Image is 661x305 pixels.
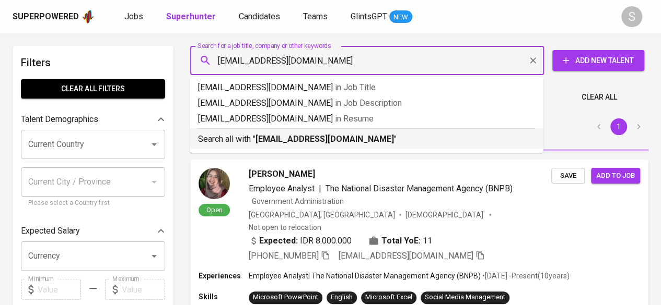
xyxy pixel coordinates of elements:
img: b718c2c30a8589c58a05f5a640b7c5a9.png [199,168,230,199]
div: English [331,292,353,302]
img: app logo [81,9,95,25]
b: [EMAIL_ADDRESS][DOMAIN_NAME] [256,134,394,144]
span: | [319,182,321,195]
div: [GEOGRAPHIC_DATA], [GEOGRAPHIC_DATA] [249,210,395,220]
span: [PERSON_NAME] [249,168,315,180]
p: • [DATE] - Present ( 10 years ) [481,271,570,281]
div: Microsoft Excel [365,292,412,302]
span: Teams [303,11,328,21]
span: in Resume [335,114,374,124]
a: Teams [303,10,330,23]
p: Employee Analyst | The National Disaster Management Agency (BNPB) [249,271,481,281]
button: Add to job [591,168,640,184]
p: [EMAIL_ADDRESS][DOMAIN_NAME] [198,81,535,94]
a: Jobs [124,10,145,23]
button: page 1 [610,118,627,135]
div: Superpowered [13,11,79,23]
div: Talent Demographics [21,109,165,130]
div: Social Media Management [425,292,505,302]
span: The National Disaster Management Agency (BNPB) [326,184,513,193]
p: Please select a Country first [28,198,158,209]
span: GlintsGPT [351,11,387,21]
span: Add to job [596,170,635,182]
p: [EMAIL_ADDRESS][DOMAIN_NAME] [198,113,535,125]
a: Superhunter [166,10,218,23]
button: Clear All [577,88,621,107]
span: Save [556,170,579,182]
span: Government Administration [252,197,344,205]
span: Open [202,205,227,214]
span: 11 [423,235,432,247]
span: Add New Talent [561,54,636,67]
p: Not open to relocation [249,222,321,233]
div: Expected Salary [21,221,165,241]
span: [DEMOGRAPHIC_DATA] [405,210,485,220]
a: GlintsGPT NEW [351,10,412,23]
b: Superhunter [166,11,216,21]
span: Employee Analyst [249,184,315,193]
p: Experiences [199,271,249,281]
nav: pagination navigation [589,118,648,135]
div: Microsoft PowerPoint [253,292,318,302]
h6: Filters [21,54,165,71]
button: Clear [526,53,540,68]
div: IDR 8.000.000 [249,235,352,247]
span: Jobs [124,11,143,21]
b: Expected: [259,235,298,247]
a: Superpoweredapp logo [13,9,95,25]
input: Value [38,279,81,300]
span: [PHONE_NUMBER] [249,251,319,261]
p: [EMAIL_ADDRESS][DOMAIN_NAME] [198,97,535,109]
span: [EMAIL_ADDRESS][DOMAIN_NAME] [339,251,473,261]
button: Add New Talent [552,50,644,71]
span: Clear All filters [29,82,157,95]
p: Search all with " " [198,133,535,145]
b: Total YoE: [381,235,421,247]
p: Skills [199,291,249,302]
span: in Job Title [335,82,376,92]
p: Expected Salary [21,225,80,237]
button: Clear All filters [21,79,165,99]
div: S [621,6,642,27]
button: Save [551,168,585,184]
input: Value [122,279,165,300]
span: Clear All [582,91,617,104]
span: in Job Description [335,98,402,108]
span: Candidates [239,11,280,21]
button: Open [147,137,161,152]
p: Talent Demographics [21,113,98,126]
span: NEW [389,12,412,22]
a: Candidates [239,10,282,23]
button: Open [147,249,161,263]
